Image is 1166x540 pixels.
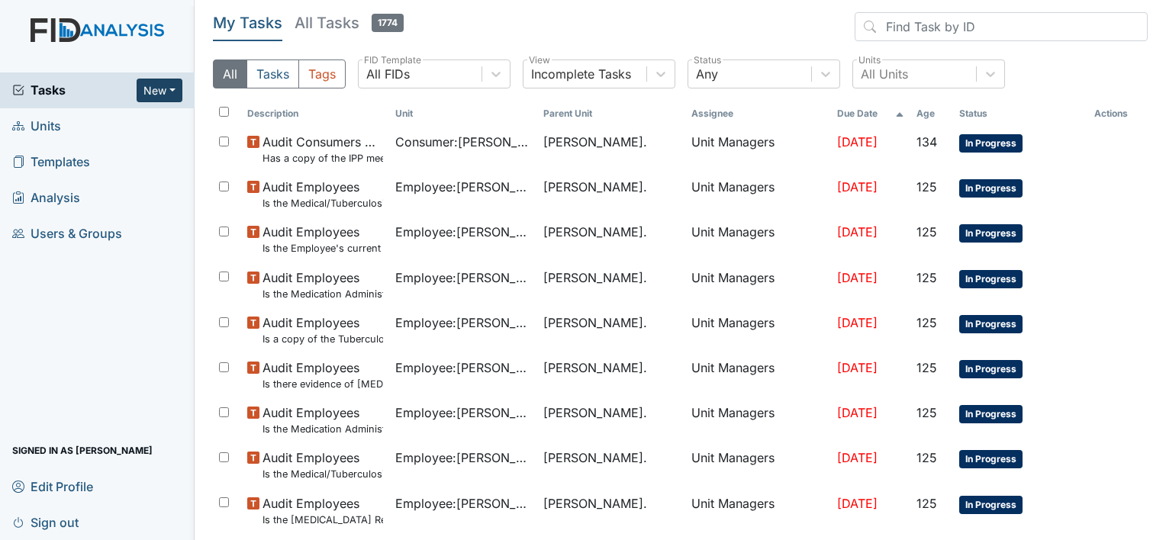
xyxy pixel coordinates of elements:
[263,196,383,211] small: Is the Medical/Tuberculosis Assessment updated annually?
[531,65,631,83] div: Incomplete Tasks
[213,59,346,88] div: Type filter
[12,150,90,174] span: Templates
[959,270,1023,288] span: In Progress
[263,448,383,481] span: Audit Employees Is the Medical/Tuberculosis Assessment updated annually?
[543,494,647,513] span: [PERSON_NAME].
[395,403,531,422] span: Employee : [PERSON_NAME] [PERSON_NAME]
[263,494,383,527] span: Audit Employees Is the Hepatitis B Vaccine Record completed (if accepted by employee)?
[389,101,537,127] th: Toggle SortBy
[953,101,1088,127] th: Toggle SortBy
[916,315,937,330] span: 125
[246,59,299,88] button: Tasks
[685,352,830,397] td: Unit Managers
[395,448,531,467] span: Employee : [PERSON_NAME]
[543,178,647,196] span: [PERSON_NAME].
[263,467,383,481] small: Is the Medical/Tuberculosis Assessment updated annually?
[395,178,531,196] span: Employee : [PERSON_NAME]
[543,133,647,151] span: [PERSON_NAME].
[916,179,937,194] span: 125
[366,65,410,83] div: All FIDs
[12,81,137,99] a: Tasks
[1088,101,1148,127] th: Actions
[12,439,153,462] span: Signed in as [PERSON_NAME]
[263,133,383,166] span: Audit Consumers Charts Has a copy of the IPP meeting been sent to the Parent/Guardian within 30 d...
[837,270,878,285] span: [DATE]
[685,488,830,533] td: Unit Managers
[12,222,122,246] span: Users & Groups
[263,178,383,211] span: Audit Employees Is the Medical/Tuberculosis Assessment updated annually?
[959,496,1023,514] span: In Progress
[395,313,531,332] span: Employee : [PERSON_NAME] [PERSON_NAME]
[861,65,908,83] div: All Units
[263,422,383,436] small: Is the Medication Administration Test and 2 observation checklist (hire after 10/07) found in the...
[916,224,937,239] span: 125
[263,513,383,527] small: Is the [MEDICAL_DATA] Record completed (if accepted by employee)?
[12,510,79,534] span: Sign out
[959,224,1023,243] span: In Progress
[263,151,383,166] small: Has a copy of the IPP meeting been sent to the Parent/Guardian [DATE] of the meeting?
[372,14,404,32] span: 1774
[395,358,531,377] span: Employee : [PERSON_NAME] [PERSON_NAME]
[959,450,1023,468] span: In Progress
[263,332,383,346] small: Is a copy of the Tuberculosis Test in the file?
[959,315,1023,333] span: In Progress
[263,377,383,391] small: Is there evidence of [MEDICAL_DATA] (probationary [DATE] and post accident)?
[916,496,937,511] span: 125
[837,496,878,511] span: [DATE]
[543,403,647,422] span: [PERSON_NAME].
[543,313,647,332] span: [PERSON_NAME].
[685,127,830,172] td: Unit Managers
[543,223,647,241] span: [PERSON_NAME].
[537,101,685,127] th: Toggle SortBy
[959,360,1023,378] span: In Progress
[219,107,229,117] input: Toggle All Rows Selected
[855,12,1148,41] input: Find Task by ID
[685,101,830,127] th: Assignee
[12,474,93,498] span: Edit Profile
[837,134,878,149] span: [DATE]
[395,494,531,513] span: Employee : [PERSON_NAME]
[916,405,937,420] span: 125
[263,403,383,436] span: Audit Employees Is the Medication Administration Test and 2 observation checklist (hire after 10/...
[916,270,937,285] span: 125
[837,450,878,465] span: [DATE]
[916,450,937,465] span: 125
[263,223,383,256] span: Audit Employees Is the Employee's current annual Performance Evaluation on file?
[263,287,383,301] small: Is the Medication Administration certificate found in the file?
[12,114,61,138] span: Units
[696,65,718,83] div: Any
[263,358,383,391] span: Audit Employees Is there evidence of drug test (probationary within 90 days and post accident)?
[916,360,937,375] span: 125
[959,179,1023,198] span: In Progress
[685,442,830,487] td: Unit Managers
[831,101,911,127] th: Toggle SortBy
[916,134,937,149] span: 134
[685,397,830,442] td: Unit Managers
[213,59,247,88] button: All
[837,179,878,194] span: [DATE]
[298,59,346,88] button: Tags
[12,186,80,210] span: Analysis
[685,307,830,352] td: Unit Managers
[263,268,383,301] span: Audit Employees Is the Medication Administration certificate found in the file?
[837,315,878,330] span: [DATE]
[685,262,830,307] td: Unit Managers
[395,133,531,151] span: Consumer : [PERSON_NAME]
[213,12,282,34] h5: My Tasks
[543,448,647,467] span: [PERSON_NAME].
[137,79,182,102] button: New
[959,134,1023,153] span: In Progress
[263,313,383,346] span: Audit Employees Is a copy of the Tuberculosis Test in the file?
[910,101,953,127] th: Toggle SortBy
[395,268,531,287] span: Employee : [PERSON_NAME] [PERSON_NAME]
[685,217,830,262] td: Unit Managers
[837,224,878,239] span: [DATE]
[241,101,389,127] th: Toggle SortBy
[685,172,830,217] td: Unit Managers
[543,268,647,287] span: [PERSON_NAME].
[263,241,383,256] small: Is the Employee's current annual Performance Evaluation on file?
[837,405,878,420] span: [DATE]
[543,358,647,377] span: [PERSON_NAME].
[295,12,404,34] h5: All Tasks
